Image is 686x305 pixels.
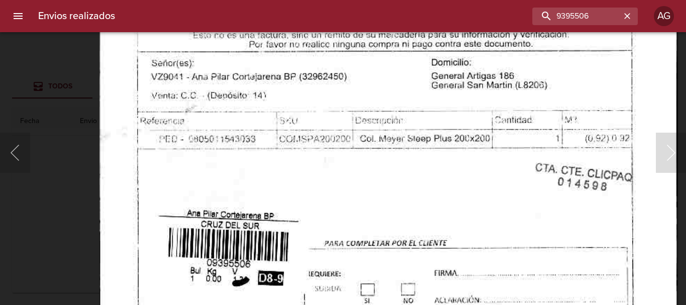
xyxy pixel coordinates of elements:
input: buscar [532,8,621,25]
div: AG [654,6,674,26]
h6: Envios realizados [38,8,115,24]
div: Abrir información de usuario [654,6,674,26]
button: menu [6,4,30,28]
button: Siguiente [656,133,686,173]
